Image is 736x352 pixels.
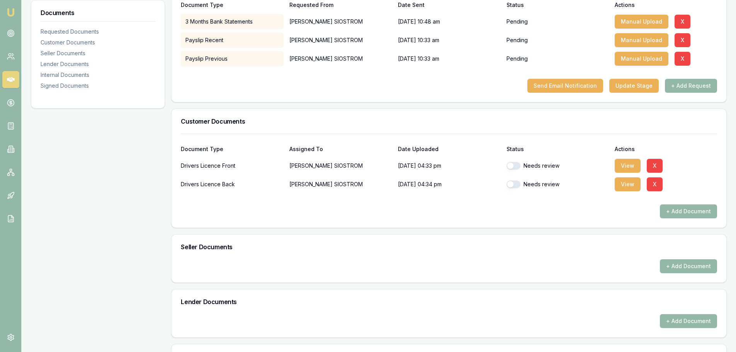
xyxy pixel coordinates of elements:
div: Date Sent [398,2,500,8]
button: X [675,33,690,47]
p: [PERSON_NAME] SIOSTROM [289,14,392,29]
button: Send Email Notification [527,79,603,93]
h3: Customer Documents [181,118,717,124]
p: [PERSON_NAME] SIOSTROM [289,177,392,192]
div: Status [507,2,609,8]
button: + Add Document [660,314,717,328]
button: X [647,159,663,173]
button: View [615,159,641,173]
div: Internal Documents [41,71,155,79]
div: [DATE] 10:33 am [398,32,500,48]
h3: Lender Documents [181,299,717,305]
button: X [675,52,690,66]
div: Requested From [289,2,392,8]
div: Drivers Licence Back [181,177,283,192]
div: Seller Documents [41,49,155,57]
div: [DATE] 10:48 am [398,14,500,29]
p: Pending [507,36,528,44]
div: Needs review [507,162,609,170]
p: [PERSON_NAME] SIOSTROM [289,32,392,48]
button: View [615,177,641,191]
button: Manual Upload [615,33,668,47]
div: Drivers Licence Front [181,158,283,173]
img: emu-icon-u.png [6,8,15,17]
div: 3 Months Bank Statements [181,14,283,29]
p: [DATE] 04:34 pm [398,177,500,192]
div: Actions [615,146,717,152]
button: + Add Request [665,79,717,93]
div: [DATE] 10:33 am [398,51,500,66]
div: Payslip Recent [181,32,283,48]
div: Document Type [181,146,283,152]
div: Assigned To [289,146,392,152]
div: Actions [615,2,717,8]
div: Payslip Previous [181,51,283,66]
button: + Add Document [660,204,717,218]
button: X [675,15,690,29]
p: [DATE] 04:33 pm [398,158,500,173]
button: Update Stage [609,79,659,93]
p: [PERSON_NAME] SIOSTROM [289,51,392,66]
h3: Seller Documents [181,244,717,250]
div: Signed Documents [41,82,155,90]
div: Date Uploaded [398,146,500,152]
h3: Documents [41,10,155,16]
p: Pending [507,18,528,26]
button: Manual Upload [615,52,668,66]
div: Document Type [181,2,283,8]
button: + Add Document [660,259,717,273]
div: Status [507,146,609,152]
div: Customer Documents [41,39,155,46]
div: Needs review [507,180,609,188]
button: Manual Upload [615,15,668,29]
div: Lender Documents [41,60,155,68]
button: X [647,177,663,191]
p: [PERSON_NAME] SIOSTROM [289,158,392,173]
p: Pending [507,55,528,63]
div: Requested Documents [41,28,155,36]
